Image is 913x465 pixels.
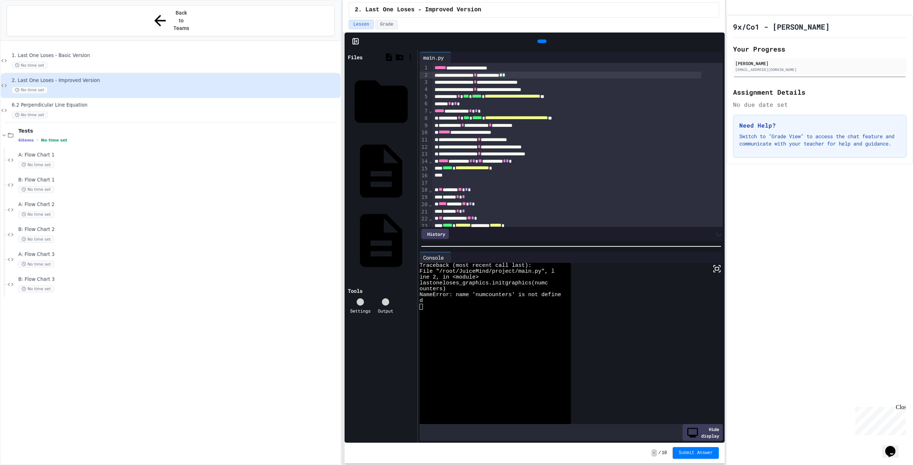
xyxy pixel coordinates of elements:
span: 1. Last One Loses - Basic Version [12,53,339,59]
div: 6 [420,100,429,107]
div: 4 [420,86,429,93]
span: No time set [18,286,54,292]
div: 17 [420,179,429,187]
span: Fold line [429,216,432,222]
div: [PERSON_NAME] [735,60,904,67]
span: ine 2, in <module> [420,275,479,280]
div: Hide display [683,424,723,441]
div: 12 [420,144,429,151]
span: Back to Teams [173,9,190,32]
div: Tools [348,287,362,295]
span: Fold line [429,201,432,207]
div: 21 [420,208,429,216]
span: ounters) [420,286,446,292]
div: 9 [420,122,429,129]
div: 19 [420,194,429,201]
span: d [420,298,423,304]
button: Back to Teams [7,5,335,36]
span: No time set [18,236,54,243]
iframe: chat widget [852,404,906,435]
h3: Need Help? [739,121,900,130]
div: Files [348,53,362,61]
div: [EMAIL_ADDRESS][DOMAIN_NAME] [735,67,904,72]
div: 15 [420,165,429,173]
button: Lesson [349,20,374,29]
div: Console [420,254,447,261]
div: 2 [420,72,429,79]
div: Console [420,252,451,263]
div: 22 [420,215,429,223]
span: 6.2 Perpendicular Line Equation [12,102,339,109]
span: B: Flow Chart 2 [18,227,339,233]
div: 16 [420,172,429,179]
span: NameError: name 'numcounters' is not define [420,292,561,298]
span: B: Flow Chart 3 [18,276,339,283]
span: - [651,449,657,457]
div: 5 [420,93,429,101]
button: Grade [375,20,398,29]
h2: Assignment Details [733,87,906,97]
span: / [658,450,661,456]
span: Traceback (most recent call last): [420,263,531,269]
span: File "/root/JuiceMind/project/main.py", l [420,269,555,275]
span: No time set [18,211,54,218]
div: 14 [420,158,429,165]
div: 13 [420,151,429,158]
div: 3 [420,79,429,86]
div: main.py [420,52,451,63]
span: No time set [18,161,54,168]
span: Tests [18,128,339,134]
span: 6 items [18,138,34,143]
span: Fold line [429,108,432,114]
button: Submit Answer [673,447,719,459]
div: Settings [350,307,371,314]
div: 8 [420,115,429,122]
span: A: Flow Chart 3 [18,252,339,258]
span: No time set [41,138,67,143]
span: No time set [12,111,48,118]
div: 10 [420,129,429,136]
span: No time set [12,87,48,94]
span: lastoneloses_graphics.initgraphics(numc [420,280,548,286]
div: Output [378,307,393,314]
div: 11 [420,136,429,144]
iframe: chat widget [882,436,906,458]
div: 18 [420,186,429,194]
span: Submit Answer [679,450,713,456]
div: Chat with us now!Close [3,3,50,46]
div: 20 [420,201,429,208]
span: No time set [18,186,54,193]
span: 10 [662,450,667,456]
div: History [421,229,449,239]
span: 2. Last One Loses - Improved Version [355,5,481,14]
span: A: Flow Chart 2 [18,202,339,208]
span: A: Flow Chart 1 [18,152,339,158]
div: 1 [420,64,429,72]
p: Switch to "Grade View" to access the chat feature and communicate with your teacher for help and ... [739,133,900,147]
span: No time set [18,261,54,268]
span: Fold line [429,187,432,193]
span: • [37,137,38,143]
div: 23 [420,223,429,230]
div: No due date set [733,100,906,109]
span: Fold line [429,158,432,164]
div: main.py [420,54,447,61]
h1: 9x/Co1 - [PERSON_NAME] [733,22,830,32]
span: No time set [12,62,48,69]
span: B: Flow Chart 1 [18,177,339,183]
div: 7 [420,107,429,115]
span: 2. Last One Loses - Improved Version [12,77,339,84]
h2: Your Progress [733,44,906,54]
